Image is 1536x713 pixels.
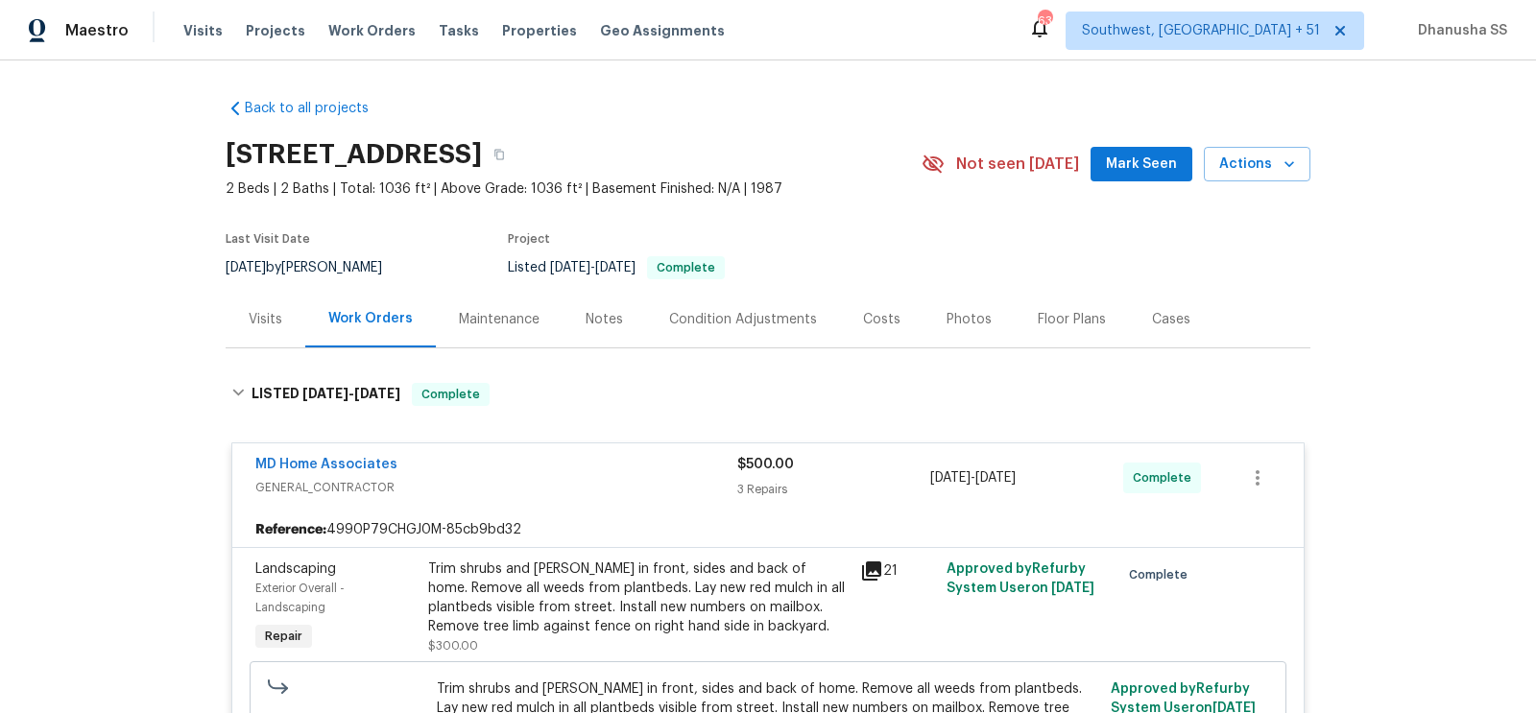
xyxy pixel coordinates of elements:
span: - [930,468,1016,487]
span: Maestro [65,21,129,40]
a: Back to all projects [226,99,410,118]
div: Floor Plans [1038,310,1106,329]
h2: [STREET_ADDRESS] [226,145,482,164]
span: [DATE] [1051,582,1094,595]
span: Southwest, [GEOGRAPHIC_DATA] + 51 [1082,21,1320,40]
span: Work Orders [328,21,416,40]
span: GENERAL_CONTRACTOR [255,478,737,497]
span: Approved by Refurby System User on [947,562,1094,595]
span: - [550,261,636,274]
span: Complete [1129,565,1195,584]
div: 634 [1038,12,1051,31]
span: Tasks [439,24,479,37]
b: Reference: [255,520,326,539]
span: Mark Seen [1106,153,1177,177]
div: Photos [947,310,992,329]
span: Landscaping [255,562,336,576]
div: 4990P79CHGJ0M-85cb9bd32 [232,512,1304,547]
div: Maintenance [459,310,540,329]
span: Listed [508,261,725,274]
span: Repair [257,627,310,646]
div: 21 [860,559,935,582]
span: $500.00 [737,458,794,471]
div: Trim shrubs and [PERSON_NAME] in front, sides and back of home. Remove all weeds from plantbeds. ... [428,559,849,636]
div: 3 Repairs [737,480,930,499]
span: Projects [246,21,305,40]
span: [DATE] [302,387,348,400]
h6: LISTED [252,383,400,406]
div: Visits [249,310,282,329]
span: Not seen [DATE] [956,154,1079,174]
div: by [PERSON_NAME] [226,256,405,279]
span: Last Visit Date [226,233,310,245]
span: Complete [414,385,488,404]
span: Dhanusha SS [1410,21,1507,40]
div: Work Orders [328,309,413,328]
span: $300.00 [428,640,478,652]
span: Visits [183,21,223,40]
div: Cases [1152,310,1190,329]
span: [DATE] [354,387,400,400]
button: Mark Seen [1091,147,1192,182]
span: [DATE] [930,471,971,485]
a: MD Home Associates [255,458,397,471]
button: Copy Address [482,137,516,172]
div: Condition Adjustments [669,310,817,329]
span: - [302,387,400,400]
span: 2 Beds | 2 Baths | Total: 1036 ft² | Above Grade: 1036 ft² | Basement Finished: N/A | 1987 [226,179,922,199]
span: [DATE] [595,261,636,274]
button: Actions [1204,147,1310,182]
span: Complete [649,262,723,273]
span: Exterior Overall - Landscaping [255,582,345,613]
span: [DATE] [226,261,266,274]
span: [DATE] [975,471,1016,485]
div: Costs [863,310,900,329]
div: Notes [586,310,623,329]
span: Project [508,233,550,245]
span: Geo Assignments [600,21,725,40]
span: Properties [502,21,577,40]
div: LISTED [DATE]-[DATE]Complete [226,364,1310,425]
span: Actions [1219,153,1295,177]
span: Complete [1133,468,1199,487]
span: [DATE] [550,261,590,274]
